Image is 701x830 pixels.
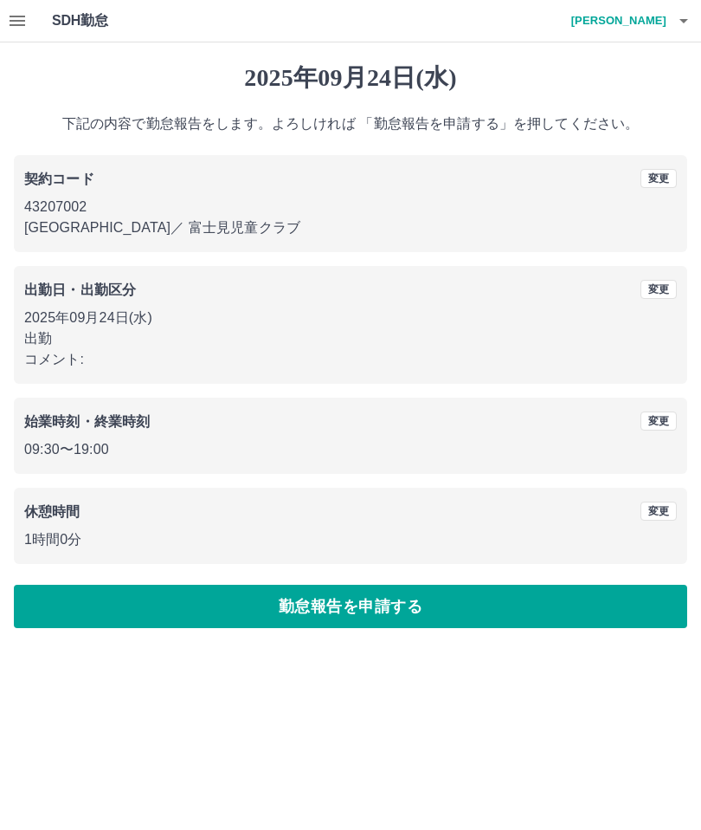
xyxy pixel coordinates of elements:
b: 出勤日・出勤区分 [24,282,136,297]
b: 始業時刻・終業時刻 [24,414,150,429]
p: 下記の内容で勤怠報告をします。よろしければ 「勤怠報告を申請する」を押してください。 [14,113,687,134]
p: 2025年09月24日(水) [24,308,677,328]
button: 勤怠報告を申請する [14,585,687,628]
button: 変更 [640,412,677,431]
p: コメント: [24,349,677,370]
b: 契約コード [24,172,94,186]
button: 変更 [640,169,677,188]
p: 09:30 〜 19:00 [24,439,677,460]
p: [GEOGRAPHIC_DATA] ／ 富士見児童クラブ [24,217,677,238]
button: 変更 [640,280,677,299]
p: 1時間0分 [24,529,677,550]
b: 休憩時間 [24,504,80,519]
p: 43207002 [24,197,677,217]
h1: 2025年09月24日(水) [14,63,687,93]
button: 変更 [640,502,677,521]
p: 出勤 [24,328,677,349]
